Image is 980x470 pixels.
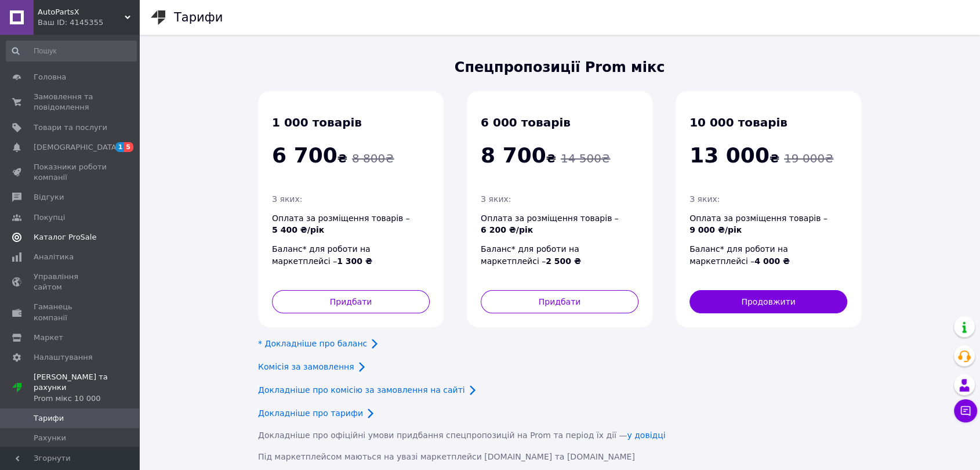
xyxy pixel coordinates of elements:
span: Баланс* для роботи на маркетплейсі – [481,244,581,266]
span: 1 [115,142,125,152]
span: AutoPartsX [38,7,125,17]
span: Покупці [34,212,65,223]
span: Відгуки [34,192,64,203]
span: 8 800 ₴ [352,151,394,165]
span: 5 [124,142,133,152]
span: [PERSON_NAME] та рахунки [34,372,139,404]
span: 10 000 товарів [689,115,787,129]
div: Prom мікс 10 000 [34,393,139,404]
span: Спецпропозиції Prom мікс [258,57,861,77]
span: Показники роботи компанії [34,162,107,183]
button: Чат з покупцем [954,399,977,422]
span: 14 500 ₴ [561,151,610,165]
span: 6 200 ₴/рік [481,225,533,234]
span: Докладніше про офіційні умови придбання спецпропозицій на Prom та період їх дії — [258,431,666,440]
span: [DEMOGRAPHIC_DATA] [34,142,119,153]
span: 4 000 ₴ [754,256,790,266]
button: Продовжити [689,290,847,313]
h1: Тарифи [174,10,223,24]
span: Аналітика [34,252,74,262]
span: 13 000 [689,143,770,167]
span: Гаманець компанії [34,302,107,323]
span: Оплата за розміщення товарів – [689,214,827,235]
a: у довідці [627,431,665,440]
a: * Докладніше про баланс [258,339,367,348]
span: Управління сайтом [34,272,107,292]
a: Докладніше про комісію за замовлення на сайті [258,385,465,395]
span: ₴ [272,151,347,165]
span: Налаштування [34,352,93,363]
span: 8 700 [481,143,546,167]
span: 6 700 [272,143,337,167]
span: 1 000 товарів [272,115,362,129]
a: Докладніше про тарифи [258,408,363,418]
span: Баланс* для роботи на маркетплейсі – [689,244,790,266]
span: З яких: [481,194,511,204]
span: 19 000 ₴ [784,151,833,165]
span: 9 000 ₴/рік [689,225,742,234]
input: Пошук [6,41,137,62]
span: 1 300 ₴ [337,256,372,266]
span: 5 400 ₴/рік [272,225,324,234]
div: Ваш ID: 4145355 [38,17,139,28]
span: 2 500 ₴ [546,256,581,266]
span: ₴ [481,151,556,165]
span: Баланс* для роботи на маркетплейсі – [272,244,372,266]
span: 6 000 товарів [481,115,571,129]
span: Товари та послуги [34,122,107,133]
span: Під маркетплейсом маються на увазі маркетплейси [DOMAIN_NAME] та [DOMAIN_NAME] [258,452,635,461]
button: Придбати [481,290,638,313]
span: Маркет [34,332,63,343]
span: З яких: [272,194,302,204]
span: Тарифи [34,413,64,424]
span: Оплата за розміщення товарів – [481,214,619,235]
span: З яких: [689,194,720,204]
a: Комісія за замовлення [258,362,354,371]
span: Оплата за розміщення товарів – [272,214,410,235]
span: Головна [34,72,66,82]
span: ₴ [689,151,779,165]
button: Придбати [272,290,430,313]
span: Рахунки [34,433,66,443]
span: Каталог ProSale [34,232,96,243]
span: Замовлення та повідомлення [34,92,107,113]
